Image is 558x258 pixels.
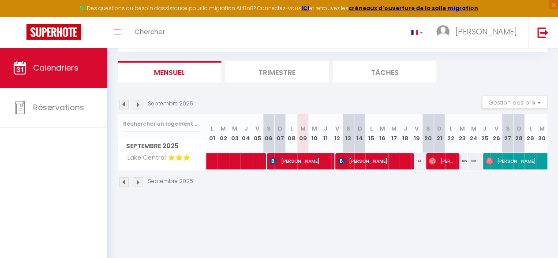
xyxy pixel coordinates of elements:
[232,124,237,133] abbr: M
[252,114,263,153] th: 05
[206,114,218,153] th: 01
[320,114,331,153] th: 11
[468,114,479,153] th: 24
[118,61,221,82] li: Mensuel
[539,124,544,133] abbr: M
[270,153,328,169] span: [PERSON_NAME]
[278,124,282,133] abbr: D
[148,100,193,108] p: Septembre 2025
[457,153,468,169] div: 186
[400,114,411,153] th: 18
[455,26,517,37] span: [PERSON_NAME]
[301,4,309,12] a: ICI
[426,124,430,133] abbr: S
[436,25,449,38] img: ...
[437,124,442,133] abbr: D
[370,124,372,133] abbr: L
[7,4,34,30] button: Ouvrir le widget de chat LiveChat
[449,124,452,133] abbr: L
[536,114,547,153] th: 30
[415,124,419,133] abbr: V
[491,114,502,153] th: 26
[471,124,476,133] abbr: M
[422,114,434,153] th: 20
[229,114,240,153] th: 03
[430,17,528,48] a: ... [PERSON_NAME]
[221,124,226,133] abbr: M
[290,124,293,133] abbr: L
[225,61,329,82] li: Trimestre
[148,177,193,186] p: Septembre 2025
[217,114,229,153] th: 02
[128,17,172,48] a: Chercher
[513,114,525,153] th: 28
[244,124,248,133] abbr: J
[365,114,377,153] th: 15
[346,124,350,133] abbr: S
[445,114,457,153] th: 22
[434,114,445,153] th: 21
[343,114,354,153] th: 13
[123,116,201,132] input: Rechercher un logement...
[263,114,274,153] th: 06
[26,24,81,40] img: Super Booking
[506,124,509,133] abbr: S
[338,153,408,169] span: [PERSON_NAME]
[460,124,465,133] abbr: M
[135,27,165,36] span: Chercher
[358,124,362,133] abbr: D
[311,124,317,133] abbr: M
[502,114,513,153] th: 27
[324,124,327,133] abbr: J
[297,114,309,153] th: 09
[33,102,84,113] span: Réservations
[210,124,213,133] abbr: L
[300,124,306,133] abbr: M
[333,61,436,82] li: Tâches
[494,124,498,133] abbr: V
[118,140,206,153] span: Septembre 2025
[120,153,192,163] span: Lake Central ⭐⭐⭐
[335,124,339,133] abbr: V
[391,124,397,133] abbr: M
[286,114,297,153] th: 08
[377,114,388,153] th: 16
[468,153,479,169] div: 186
[524,114,536,153] th: 29
[331,114,343,153] th: 12
[429,153,454,169] span: [PERSON_NAME]
[309,114,320,153] th: 10
[388,114,400,153] th: 17
[482,96,547,109] button: Gestion des prix
[354,114,366,153] th: 14
[529,124,532,133] abbr: L
[274,114,286,153] th: 07
[483,124,487,133] abbr: J
[255,124,259,133] abbr: V
[479,114,491,153] th: 25
[240,114,252,153] th: 04
[537,27,548,38] img: logout
[33,62,79,73] span: Calendriers
[457,114,468,153] th: 23
[348,4,478,12] a: créneaux d'ouverture de la salle migration
[411,153,423,169] div: 114
[380,124,385,133] abbr: M
[404,124,407,133] abbr: J
[267,124,271,133] abbr: S
[517,124,521,133] abbr: D
[411,114,423,153] th: 19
